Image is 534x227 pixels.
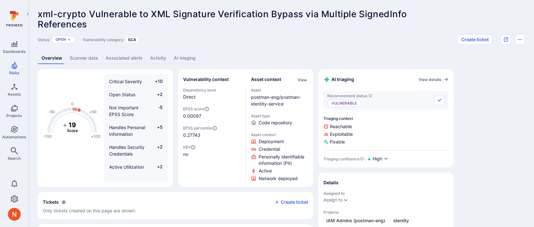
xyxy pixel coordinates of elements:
span: +5 [151,124,163,137]
span: Active Utilization [109,164,144,170]
span: Assets [8,92,21,97]
a: postman-eng/postman-identity-service [251,94,301,106]
span: Only tickets created on this page are shown. [43,208,136,213]
a: AI triaging [170,52,199,64]
span: Exploitable [323,131,449,137]
span: identity [393,217,409,224]
span: Asset context [251,132,308,137]
span: Code repository [259,120,292,126]
span: 0 [61,200,66,205]
div: Collapse [38,192,313,219]
span: EPSS score [183,106,241,112]
span: 0.27743 [183,132,241,138]
button: Options menu [515,34,525,45]
p: Vulnerable [327,99,361,107]
span: Assigned to [323,191,449,196]
a: View details [419,77,449,82]
span: Handles Personal Information [109,125,145,137]
span: -5 [151,104,163,118]
div: Open original issue [501,34,511,45]
div: SCA [125,36,139,43]
span: Not Important EPSS Score [109,105,138,117]
div: Vulnerability tabs [38,52,525,64]
span: +2 [151,91,163,98]
div: Neeren Patki [8,208,21,221]
text: Score [67,128,78,133]
h2: AI triaging [323,76,354,83]
text: +50 [89,110,97,114]
span: Dashboards [3,49,26,54]
h2: Tickets [43,199,59,205]
button: High [373,156,389,162]
a: Overview [38,52,66,64]
button: Accept recommended status [434,95,445,105]
tspan: + [63,121,67,129]
span: Vulnerability category: [83,37,124,42]
span: Recommended status [327,93,372,98]
button: Expand dropdown [67,38,71,41]
span: Click to view evidence [259,138,284,145]
span: Projects [323,210,449,215]
h2: Asset context [251,76,281,83]
span: Search [8,156,21,161]
g: The vulnerability score is based on the parameters defined in the settings [60,121,85,133]
svg: AI Triaging Agent self-evaluates the confidence behind recommended status based on the depth and ... [360,157,364,161]
div: Triaging confidence : [323,157,366,161]
span: Fixable [323,139,449,145]
span: Handles Security Credentials [109,144,145,157]
span: Asset [251,88,308,92]
span: xml-crypto Vulnerable to XML Signature Verification Bypass via Multiple SignedInfo [38,9,407,19]
span: Reachable [323,123,449,130]
span: Critical Severity [109,79,142,84]
span: Direct [183,94,241,100]
button: Expand dropdown [343,197,348,202]
span: Automations [2,135,26,139]
span: 0.00097 [183,113,201,119]
span: +2 [151,144,163,157]
text: -100 [43,134,52,139]
h2: Vulnerability context [183,76,229,83]
a: Scanner data [66,52,102,64]
a: identity [390,216,412,225]
svg: AI triaging agent's recommendation for vulnerability status [368,94,372,98]
span: KEV [183,145,241,150]
button: Expand navigation menu [24,10,32,18]
span: Status: [38,37,50,42]
text: 0 [71,102,74,106]
span: Projects [6,113,22,118]
span: IAM Admins (postman-eng) [326,217,385,224]
span: -2 [151,177,163,190]
span: EPSS percentile [183,126,241,131]
span: Private or Internal Asset [109,177,146,189]
a: IAM Admins (postman-eng) [323,216,388,225]
div: Click to view all asset context details [296,76,308,83]
text: -50 [48,110,55,114]
span: +2 [151,164,163,170]
span: High [373,156,382,162]
span: Asset type [251,113,308,118]
button: Create ticket [457,34,493,45]
button: Assign to [323,197,343,202]
span: Click to view evidence [259,175,298,182]
button: Create ticket [274,199,308,205]
img: ACg8ocIprwjrgDQnDsNSk9Ghn5p5-B8DpAKWoJ5Gi9syOE4K59tr4Q=s96-c [8,208,21,221]
span: Triaging context [323,116,449,121]
button: View [296,77,308,82]
span: Dependency level [183,88,241,92]
span: Risks [9,70,19,75]
span: no [183,151,241,157]
a: Activity [146,52,170,64]
h2: Details [323,179,338,186]
span: References [38,19,87,30]
i: Expand navigation menu [26,11,30,17]
span: Click to view evidence [259,146,280,152]
a: Associated alerts [102,52,146,64]
button: Open [56,37,66,42]
span: Click to view evidence [259,168,272,174]
span: Click to view evidence [259,154,308,166]
section: tickets card [38,192,313,219]
tspan: 19 [69,121,76,129]
text: +100 [91,134,100,139]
